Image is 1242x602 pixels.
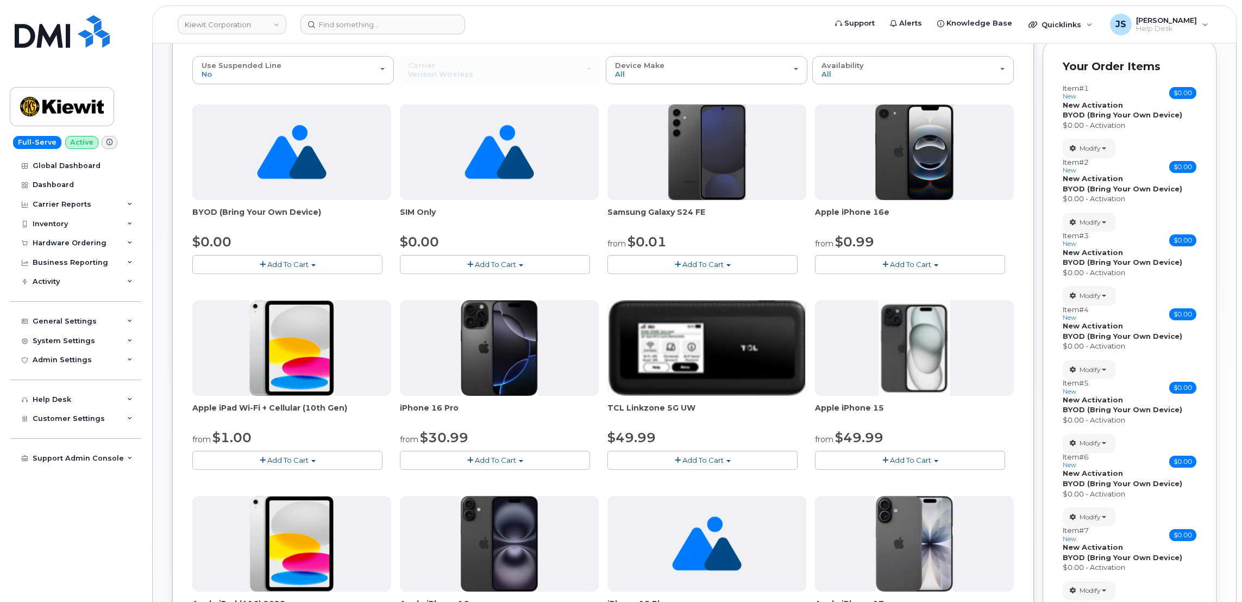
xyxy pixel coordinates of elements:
[178,15,286,34] a: Kiewit Corporation
[1063,332,1182,340] strong: BYOD (Bring Your Own Device)
[1079,378,1089,387] span: #5
[1080,438,1101,448] span: Modify
[1063,535,1076,543] small: new
[815,239,833,249] small: from
[607,451,798,470] button: Add To Cart
[615,70,625,78] span: All
[257,104,326,200] img: no_image_found-2caef05468ed5679b831cfe6fc140e25e0c280774317ffc20a367ab7fd17291e.png
[1063,59,1196,75] p: Your Order Items
[835,430,883,445] span: $49.99
[1063,268,1196,278] div: $0.00 - Activation
[192,451,382,470] button: Add To Cart
[267,260,309,269] span: Add To Cart
[844,18,875,29] span: Support
[400,207,599,228] span: SIM Only
[1063,321,1123,330] strong: New Activation
[1115,18,1126,31] span: JS
[815,435,833,444] small: from
[607,255,798,274] button: Add To Cart
[1079,305,1089,314] span: #4
[1063,434,1115,453] button: Modify
[1063,489,1196,499] div: $0.00 - Activation
[192,402,391,424] div: Apple iPad Wi-Fi + Cellular (10th Gen)
[192,255,382,274] button: Add To Cart
[1063,507,1115,526] button: Modify
[1063,395,1123,404] strong: New Activation
[946,18,1012,29] span: Knowledge Base
[827,13,882,34] a: Support
[1169,161,1196,173] span: $0.00
[875,104,954,200] img: iphone16e.png
[1063,581,1115,600] button: Modify
[835,234,874,250] span: $0.99
[250,496,334,592] img: ipad_11.png
[1102,14,1216,35] div: Jacob Shepherd
[400,402,599,424] div: iPhone 16 Pro
[815,451,1005,470] button: Add To Cart
[930,13,1020,34] a: Knowledge Base
[192,234,231,250] span: $0.00
[465,104,534,200] img: no_image_found-2caef05468ed5679b831cfe6fc140e25e0c280774317ffc20a367ab7fd17291e.png
[899,18,922,29] span: Alerts
[1063,469,1123,477] strong: New Activation
[202,70,212,78] span: No
[1042,20,1081,29] span: Quicklinks
[876,496,952,592] img: iphone_17.jpg
[1169,234,1196,246] span: $0.00
[1063,341,1196,351] div: $0.00 - Activation
[420,430,468,445] span: $30.99
[821,70,831,78] span: All
[1063,379,1089,395] h3: Item
[607,402,806,424] span: TCL Linkzone 5G UW
[607,239,626,249] small: from
[300,15,465,34] input: Find something...
[1169,87,1196,99] span: $0.00
[1063,286,1115,305] button: Modify
[815,255,1005,274] button: Add To Cart
[682,260,724,269] span: Add To Cart
[615,61,664,70] span: Device Make
[1063,158,1089,174] h3: Item
[1079,452,1089,461] span: #6
[890,456,931,464] span: Add To Cart
[1195,555,1234,594] iframe: Messenger Launcher
[202,61,281,70] span: Use Suspended Line
[1063,453,1089,469] h3: Item
[882,13,930,34] a: Alerts
[1063,120,1196,131] div: $0.00 - Activation
[461,496,537,592] img: iphone_16_plus.png
[461,300,538,396] img: iphone_16_pro.png
[1169,308,1196,320] span: $0.00
[1080,144,1101,153] span: Modify
[1063,314,1076,321] small: new
[821,61,864,70] span: Availability
[668,104,746,200] img: s24FE.jpg
[192,207,391,228] div: BYOD (Bring Your Own Device)
[672,496,741,592] img: no_image_found-2caef05468ed5679b831cfe6fc140e25e0c280774317ffc20a367ab7fd17291e.png
[607,207,806,228] div: Samsung Galaxy S24 FE
[1063,232,1089,247] h3: Item
[609,300,806,396] img: linkzone5g.png
[1080,291,1101,301] span: Modify
[400,451,590,470] button: Add To Cart
[1079,84,1089,92] span: #1
[1136,16,1197,24] span: [PERSON_NAME]
[879,300,951,396] img: iphone15.jpg
[1063,360,1115,379] button: Modify
[1063,479,1182,488] strong: BYOD (Bring Your Own Device)
[1169,382,1196,394] span: $0.00
[1063,526,1089,542] h3: Item
[249,300,334,396] img: ipad10thgen.png
[815,207,1014,228] div: Apple iPhone 16e
[400,255,590,274] button: Add To Cart
[1079,158,1089,166] span: #2
[1080,218,1101,227] span: Modify
[267,456,309,464] span: Add To Cart
[606,56,807,84] button: Device Make All
[1079,526,1089,535] span: #7
[1080,365,1101,375] span: Modify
